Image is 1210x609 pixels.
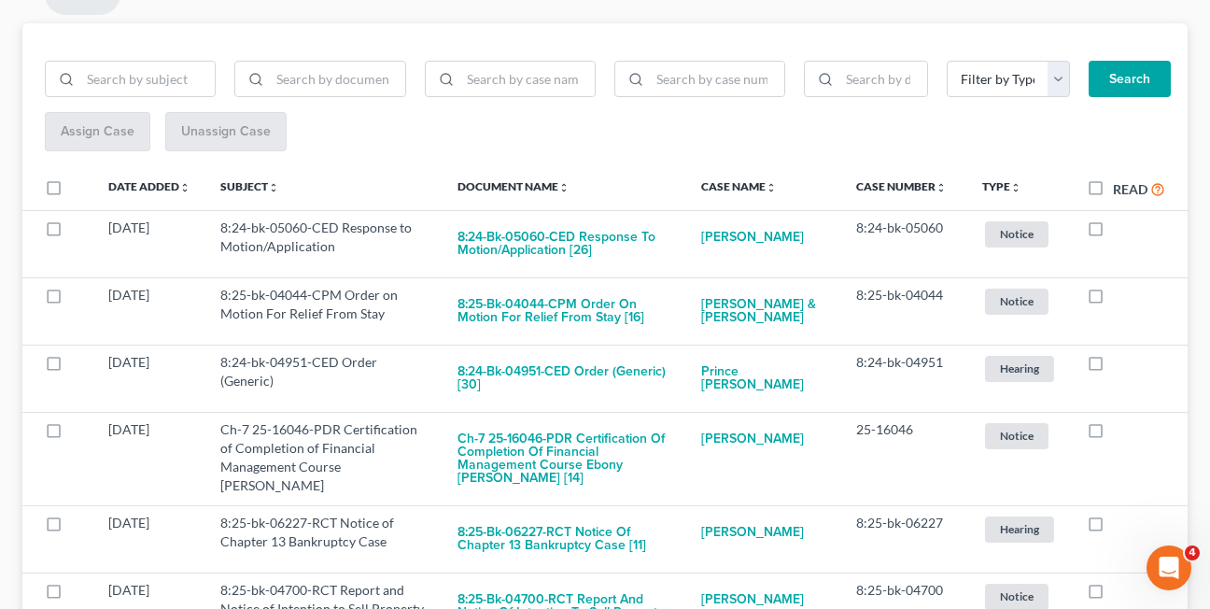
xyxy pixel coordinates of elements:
[1113,179,1147,199] label: Read
[205,277,443,345] td: 8:25-bk-04044-CPM Order on Motion For Relief From Stay
[205,505,443,573] td: 8:25-bk-06227-RCT Notice of Chapter 13 Bankruptcy Case
[701,420,804,458] a: [PERSON_NAME]
[766,182,777,193] i: unfold_more
[982,286,1057,317] a: Notice
[205,412,443,505] td: Ch-7 25-16046-PDR Certification of Completion of Financial Management Course [PERSON_NAME]
[841,345,967,412] td: 8:24-bk-04951
[1010,182,1021,193] i: unfold_more
[457,179,570,193] a: Document Nameunfold_more
[985,221,1048,247] span: Notice
[558,182,570,193] i: unfold_more
[982,353,1057,384] a: Hearing
[982,420,1057,451] a: Notice
[93,505,205,573] td: [DATE]
[839,62,927,97] input: Search by date
[701,179,777,193] a: Case Nameunfold_more
[650,62,784,97] input: Search by case number
[205,210,443,277] td: 8:24-bk-05060-CED Response to Motion/Application
[108,179,190,193] a: Date Addedunfold_more
[982,179,1021,193] a: Typeunfold_more
[1147,545,1191,590] iframe: Intercom live chat
[841,210,967,277] td: 8:24-bk-05060
[936,182,947,193] i: unfold_more
[701,353,826,404] a: Prince [PERSON_NAME]
[460,62,595,97] input: Search by case name
[841,277,967,345] td: 8:25-bk-04044
[1185,545,1200,560] span: 4
[80,62,215,97] input: Search by subject
[179,182,190,193] i: unfold_more
[93,277,205,345] td: [DATE]
[457,420,671,497] button: Ch-7 25-16046-PDR Certification of Completion of Financial Management Course Ebony [PERSON_NAME] ...
[985,289,1048,314] span: Notice
[270,62,404,97] input: Search by document name
[701,219,804,256] a: [PERSON_NAME]
[701,514,804,551] a: [PERSON_NAME]
[457,219,671,269] button: 8:24-bk-05060-CED Response to Motion/Application [26]
[93,345,205,412] td: [DATE]
[1089,61,1171,98] button: Search
[856,179,947,193] a: Case Numberunfold_more
[268,182,279,193] i: unfold_more
[985,517,1054,542] span: Hearing
[93,412,205,505] td: [DATE]
[220,179,279,193] a: Subjectunfold_more
[701,286,826,336] a: [PERSON_NAME] & [PERSON_NAME]
[982,219,1057,249] a: Notice
[205,345,443,412] td: 8:24-bk-04951-CED Order (Generic)
[457,353,671,404] button: 8:24-bk-04951-CED Order (Generic) [30]
[93,210,205,277] td: [DATE]
[982,514,1057,545] a: Hearing
[985,584,1048,609] span: Notice
[841,505,967,573] td: 8:25-bk-06227
[985,356,1054,381] span: Hearing
[841,412,967,505] td: 25-16046
[457,286,671,336] button: 8:25-bk-04044-CPM Order on Motion For Relief From Stay [16]
[457,514,671,564] button: 8:25-bk-06227-RCT Notice of Chapter 13 Bankruptcy Case [11]
[985,423,1048,448] span: Notice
